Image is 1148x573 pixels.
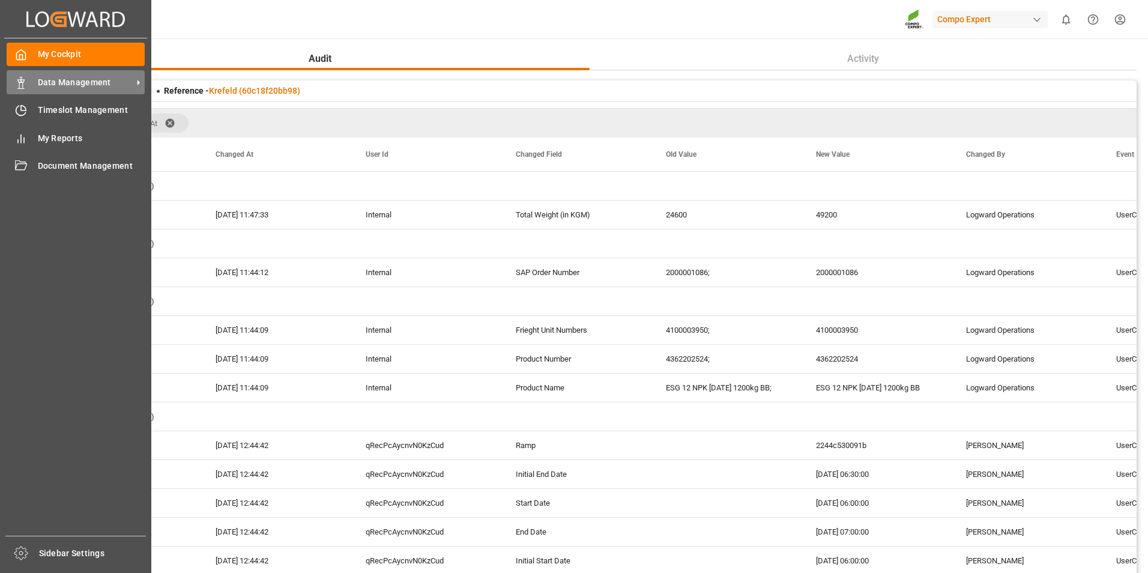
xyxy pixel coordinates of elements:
[952,258,1102,286] div: Logward Operations
[966,150,1005,159] span: Changed By
[38,104,145,117] span: Timeslot Management
[952,201,1102,229] div: Logward Operations
[842,52,884,66] span: Activity
[209,86,300,95] a: Krefeld (60c18f20bb98)
[351,201,501,229] div: Internal
[651,316,802,344] div: 4100003950;
[501,201,651,229] div: Total Weight (in KGM)
[7,43,145,66] a: My Cockpit
[651,374,802,402] div: ESG 12 NPK [DATE] 1200kg BB;
[38,76,133,89] span: Data Management
[1053,6,1080,33] button: show 0 new notifications
[802,431,952,459] div: 2244c530091b
[201,345,351,373] div: [DATE] 11:44:09
[651,345,802,373] div: 4362202524;
[952,345,1102,373] div: Logward Operations
[802,201,952,229] div: 49200
[501,460,651,488] div: Initial End Date
[590,47,1137,70] button: Activity
[7,154,145,178] a: Document Management
[201,374,351,402] div: [DATE] 11:44:09
[952,518,1102,546] div: [PERSON_NAME]
[351,489,501,517] div: qRecPcAycnvN0KzCud
[38,48,145,61] span: My Cockpit
[802,258,952,286] div: 2000001086
[952,431,1102,459] div: [PERSON_NAME]
[501,518,651,546] div: End Date
[952,460,1102,488] div: [PERSON_NAME]
[501,316,651,344] div: Frieght Unit Numbers
[216,150,253,159] span: Changed At
[802,489,952,517] div: [DATE] 06:00:00
[802,518,952,546] div: [DATE] 07:00:00
[932,8,1053,31] button: Compo Expert
[7,126,145,150] a: My Reports
[304,52,336,66] span: Audit
[38,132,145,145] span: My Reports
[501,489,651,517] div: Start Date
[51,47,590,70] button: Audit
[501,374,651,402] div: Product Name
[802,345,952,373] div: 4362202524
[802,316,952,344] div: 4100003950
[501,258,651,286] div: SAP Order Number
[38,160,145,172] span: Document Management
[366,150,388,159] span: User Id
[351,345,501,373] div: Internal
[201,489,351,517] div: [DATE] 12:44:42
[905,9,924,30] img: Screenshot%202023-09-29%20at%2010.02.21.png_1712312052.png
[952,374,1102,402] div: Logward Operations
[351,460,501,488] div: qRecPcAycnvN0KzCud
[164,86,300,95] span: Reference -
[816,150,850,159] span: New Value
[7,99,145,122] a: Timeslot Management
[802,374,952,402] div: ESG 12 NPK [DATE] 1200kg BB
[1080,6,1107,33] button: Help Center
[201,316,351,344] div: [DATE] 11:44:09
[351,374,501,402] div: Internal
[932,11,1048,28] div: Compo Expert
[501,431,651,459] div: Ramp
[651,201,802,229] div: 24600
[39,547,147,560] span: Sidebar Settings
[952,489,1102,517] div: [PERSON_NAME]
[952,316,1102,344] div: Logward Operations
[201,460,351,488] div: [DATE] 12:44:42
[516,150,562,159] span: Changed Field
[802,460,952,488] div: [DATE] 06:30:00
[1116,150,1134,159] span: Event
[201,258,351,286] div: [DATE] 11:44:12
[351,258,501,286] div: Internal
[351,431,501,459] div: qRecPcAycnvN0KzCud
[201,201,351,229] div: [DATE] 11:47:33
[201,518,351,546] div: [DATE] 12:44:42
[351,316,501,344] div: Internal
[501,345,651,373] div: Product Number
[666,150,696,159] span: Old Value
[351,518,501,546] div: qRecPcAycnvN0KzCud
[651,258,802,286] div: 2000001086;
[201,431,351,459] div: [DATE] 12:44:42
